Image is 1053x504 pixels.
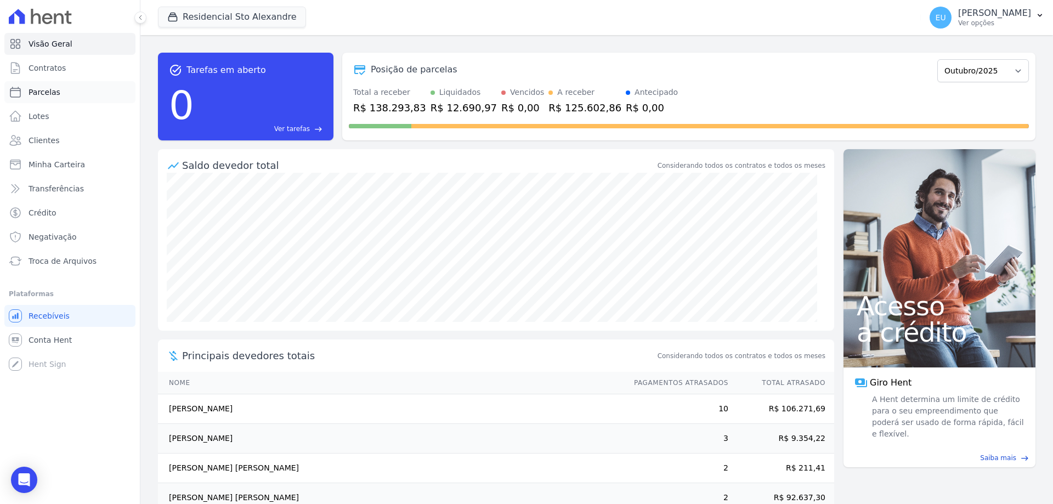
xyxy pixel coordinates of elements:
[29,159,85,170] span: Minha Carteira
[4,33,135,55] a: Visão Geral
[4,202,135,224] a: Crédito
[958,19,1031,27] p: Ver opções
[729,372,834,394] th: Total Atrasado
[658,351,825,361] span: Considerando todos os contratos e todos os meses
[548,100,621,115] div: R$ 125.602,86
[29,231,77,242] span: Negativação
[557,87,595,98] div: A receber
[371,63,457,76] div: Posição de parcelas
[4,154,135,175] a: Minha Carteira
[4,226,135,248] a: Negativação
[29,38,72,49] span: Visão Geral
[29,63,66,73] span: Contratos
[182,158,655,173] div: Saldo devedor total
[353,100,426,115] div: R$ 138.293,83
[29,111,49,122] span: Lotes
[857,319,1022,346] span: a crédito
[439,87,481,98] div: Liquidados
[1021,454,1029,462] span: east
[626,100,678,115] div: R$ 0,00
[158,394,624,424] td: [PERSON_NAME]
[29,183,84,194] span: Transferências
[870,376,912,389] span: Giro Hent
[635,87,678,98] div: Antecipado
[158,372,624,394] th: Nome
[510,87,544,98] div: Vencidos
[29,310,70,321] span: Recebíveis
[199,124,322,134] a: Ver tarefas east
[431,100,497,115] div: R$ 12.690,97
[4,105,135,127] a: Lotes
[850,453,1029,463] a: Saiba mais east
[158,454,624,483] td: [PERSON_NAME] [PERSON_NAME]
[501,100,544,115] div: R$ 0,00
[158,7,306,27] button: Residencial Sto Alexandre
[624,424,729,454] td: 3
[4,57,135,79] a: Contratos
[169,64,182,77] span: task_alt
[729,454,834,483] td: R$ 211,41
[169,77,194,134] div: 0
[29,335,72,346] span: Conta Hent
[274,124,310,134] span: Ver tarefas
[182,348,655,363] span: Principais devedores totais
[158,424,624,454] td: [PERSON_NAME]
[9,287,131,301] div: Plataformas
[857,293,1022,319] span: Acesso
[29,135,59,146] span: Clientes
[353,87,426,98] div: Total a receber
[870,394,1024,440] span: A Hent determina um limite de crédito para o seu empreendimento que poderá ser usado de forma ráp...
[314,125,322,133] span: east
[4,329,135,351] a: Conta Hent
[29,87,60,98] span: Parcelas
[958,8,1031,19] p: [PERSON_NAME]
[4,250,135,272] a: Troca de Arquivos
[4,178,135,200] a: Transferências
[4,81,135,103] a: Parcelas
[936,14,946,21] span: EU
[921,2,1053,33] button: EU [PERSON_NAME] Ver opções
[29,207,56,218] span: Crédito
[4,305,135,327] a: Recebíveis
[624,372,729,394] th: Pagamentos Atrasados
[29,256,97,267] span: Troca de Arquivos
[4,129,135,151] a: Clientes
[186,64,266,77] span: Tarefas em aberto
[11,467,37,493] div: Open Intercom Messenger
[729,424,834,454] td: R$ 9.354,22
[729,394,834,424] td: R$ 106.271,69
[658,161,825,171] div: Considerando todos os contratos e todos os meses
[624,394,729,424] td: 10
[624,454,729,483] td: 2
[980,453,1016,463] span: Saiba mais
